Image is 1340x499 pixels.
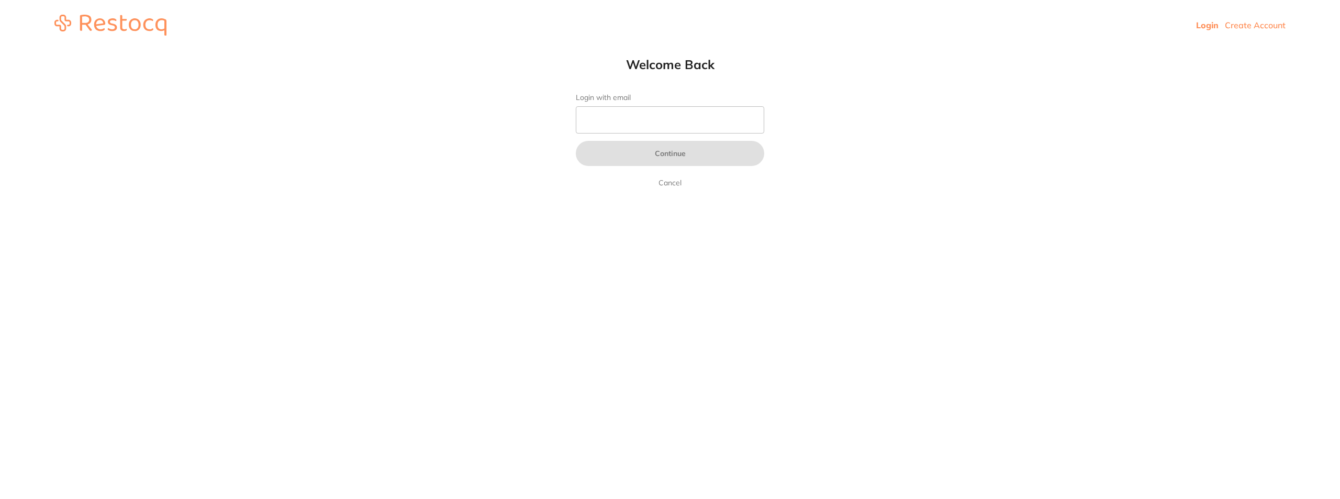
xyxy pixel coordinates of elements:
a: Cancel [656,176,684,189]
img: restocq_logo.svg [54,15,166,36]
h1: Welcome Back [555,57,785,72]
a: Create Account [1225,20,1286,30]
button: Continue [576,141,764,166]
a: Login [1196,20,1219,30]
label: Login with email [576,93,764,102]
